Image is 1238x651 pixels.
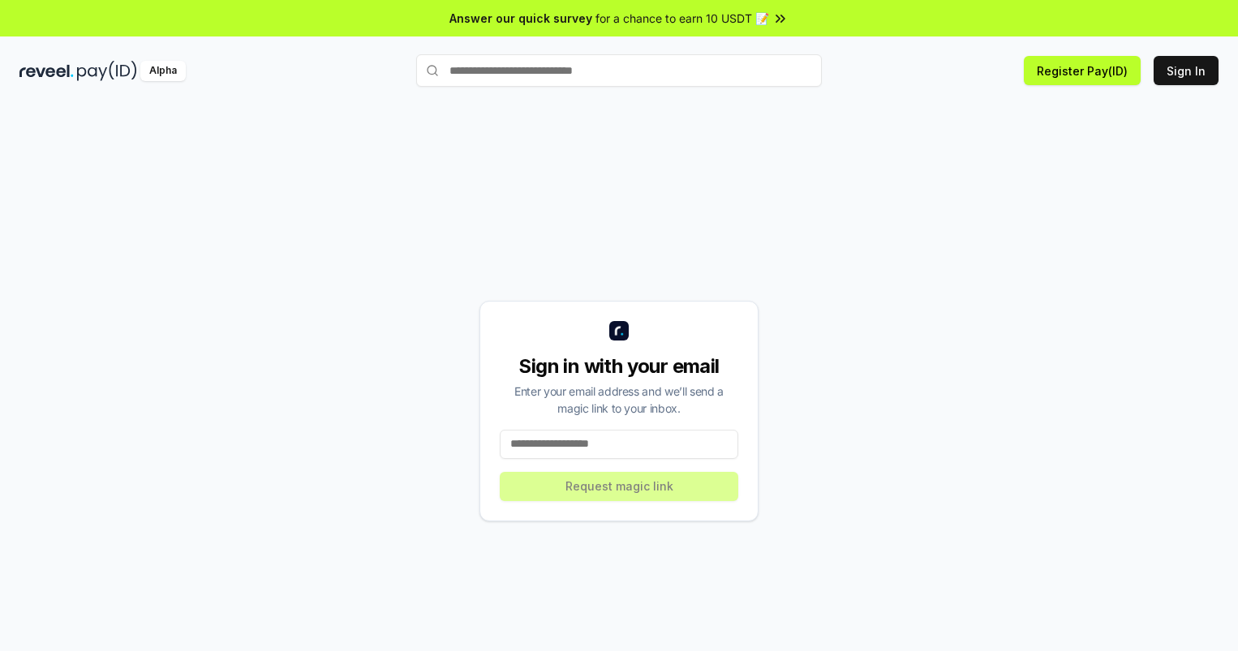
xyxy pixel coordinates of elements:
img: logo_small [609,321,629,340]
button: Register Pay(ID) [1024,56,1141,85]
img: pay_id [77,61,137,81]
span: Answer our quick survey [449,10,592,27]
div: Sign in with your email [500,353,738,379]
button: Sign In [1154,56,1219,85]
div: Alpha [140,61,186,81]
span: for a chance to earn 10 USDT 📝 [595,10,769,27]
div: Enter your email address and we’ll send a magic link to your inbox. [500,383,738,417]
img: reveel_dark [19,61,74,81]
